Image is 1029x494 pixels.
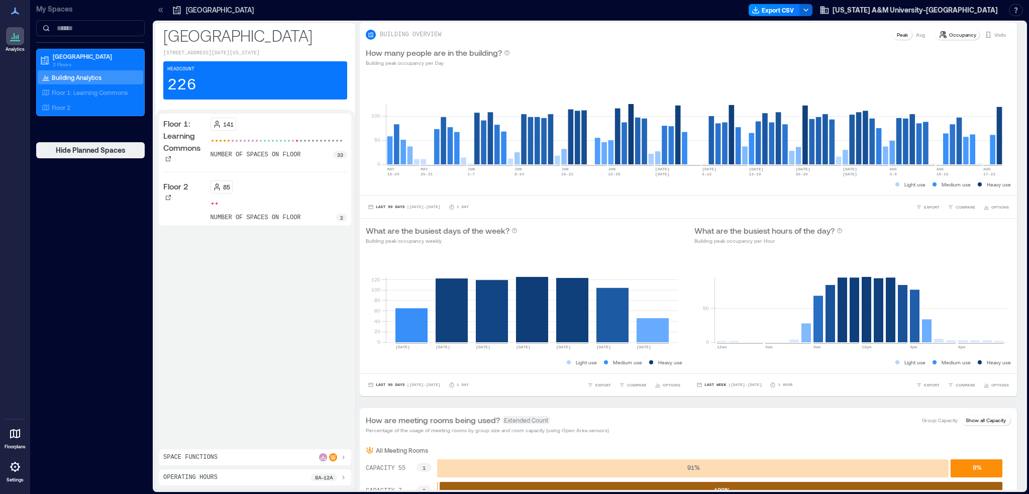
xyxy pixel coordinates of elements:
p: What are the busiest hours of the day? [694,225,835,237]
text: JUN [561,167,569,171]
tspan: 80 [374,297,380,303]
button: OPTIONS [981,380,1011,390]
text: [DATE] [395,345,410,349]
p: Building peak occupancy weekly [366,237,518,245]
p: Headcount [167,65,194,73]
text: 6-12 [702,172,711,176]
p: Medium use [613,358,642,366]
span: COMPARE [627,382,647,388]
p: 1 Hour [778,382,792,388]
text: AUG [983,167,991,171]
button: Last 90 Days |[DATE]-[DATE] [366,202,443,212]
p: Analytics [6,46,25,52]
p: Heavy use [987,358,1011,366]
p: Building peak occupancy per Hour [694,237,843,245]
p: 1 Day [457,382,469,388]
span: EXPORT [924,204,940,210]
p: Floor 2 [52,104,70,112]
a: Floorplans [2,422,29,453]
text: 18-24 [387,172,399,176]
p: Building peak occupancy per Day [366,59,510,67]
tspan: 0 [706,339,709,345]
text: [DATE] [843,172,857,176]
p: 141 [223,120,234,128]
text: 12pm [862,345,871,349]
p: How are meeting rooms being used? [366,414,500,426]
p: Heavy use [658,358,682,366]
p: Avg [916,31,925,39]
text: AUG [937,167,944,171]
p: Building Analytics [52,73,101,81]
p: Floorplans [5,444,26,450]
p: Floor 1: Learning Commons [163,118,207,154]
span: OPTIONS [991,382,1009,388]
p: Group Capacity [922,416,958,424]
button: Last Week |[DATE]-[DATE] [694,380,764,390]
text: CAPACITY 55 [366,465,405,472]
text: 17-23 [983,172,995,176]
text: 4pm [910,345,917,349]
button: EXPORT [914,202,942,212]
text: 15-21 [561,172,573,176]
button: OPTIONS [653,380,682,390]
button: COMPARE [617,380,649,390]
p: Visits [994,31,1006,39]
button: Hide Planned Spaces [36,142,145,158]
button: [US_STATE] A&M University-[GEOGRAPHIC_DATA] [816,2,1001,18]
p: Light use [576,358,597,366]
span: OPTIONS [663,382,680,388]
tspan: 50 [703,305,709,311]
p: [GEOGRAPHIC_DATA] [186,5,254,15]
p: 85 [223,183,230,191]
text: MAY [421,167,428,171]
text: 22-28 [608,172,621,176]
button: Last 90 Days |[DATE]-[DATE] [366,380,443,390]
span: OPTIONS [991,204,1009,210]
p: number of spaces on floor [211,151,301,159]
text: 25-31 [421,172,433,176]
p: Floor 1: Learning Commons [52,88,128,96]
span: EXPORT [595,382,611,388]
text: 10-16 [937,172,949,176]
text: [DATE] [843,167,857,171]
p: Light use [904,180,925,188]
button: EXPORT [914,380,942,390]
p: Floor 2 [163,180,188,192]
a: Analytics [3,24,28,55]
text: MAY [387,167,395,171]
text: 1-7 [468,172,475,176]
tspan: 20 [374,329,380,335]
p: Space Functions [163,453,218,461]
p: What are the busiest days of the week? [366,225,509,237]
text: AUG [889,167,897,171]
tspan: 50 [374,137,380,143]
p: [STREET_ADDRESS][DATE][US_STATE] [163,49,347,57]
span: [US_STATE] A&M University-[GEOGRAPHIC_DATA] [833,5,998,15]
span: EXPORT [924,382,940,388]
text: 13-19 [749,172,761,176]
button: COMPARE [946,202,977,212]
text: [DATE] [596,345,611,349]
p: 2 [340,214,343,222]
button: COMPARE [946,380,977,390]
text: [DATE] [556,345,571,349]
text: [DATE] [655,172,670,176]
tspan: 100 [371,113,380,119]
p: Medium use [942,358,971,366]
text: 4am [765,345,773,349]
text: [DATE] [796,167,810,171]
span: COMPARE [956,382,975,388]
text: 9 % [973,464,982,471]
p: BUILDING OVERVIEW [380,31,441,39]
span: COMPARE [956,204,975,210]
tspan: 0 [377,161,380,167]
button: Export CSV [749,4,800,16]
p: [GEOGRAPHIC_DATA] [163,25,347,45]
tspan: 60 [374,308,380,314]
text: [DATE] [655,167,670,171]
text: JUN [608,167,616,171]
text: JUN [514,167,522,171]
p: Heavy use [987,180,1011,188]
p: 1 Day [457,204,469,210]
p: Settings [7,477,24,483]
